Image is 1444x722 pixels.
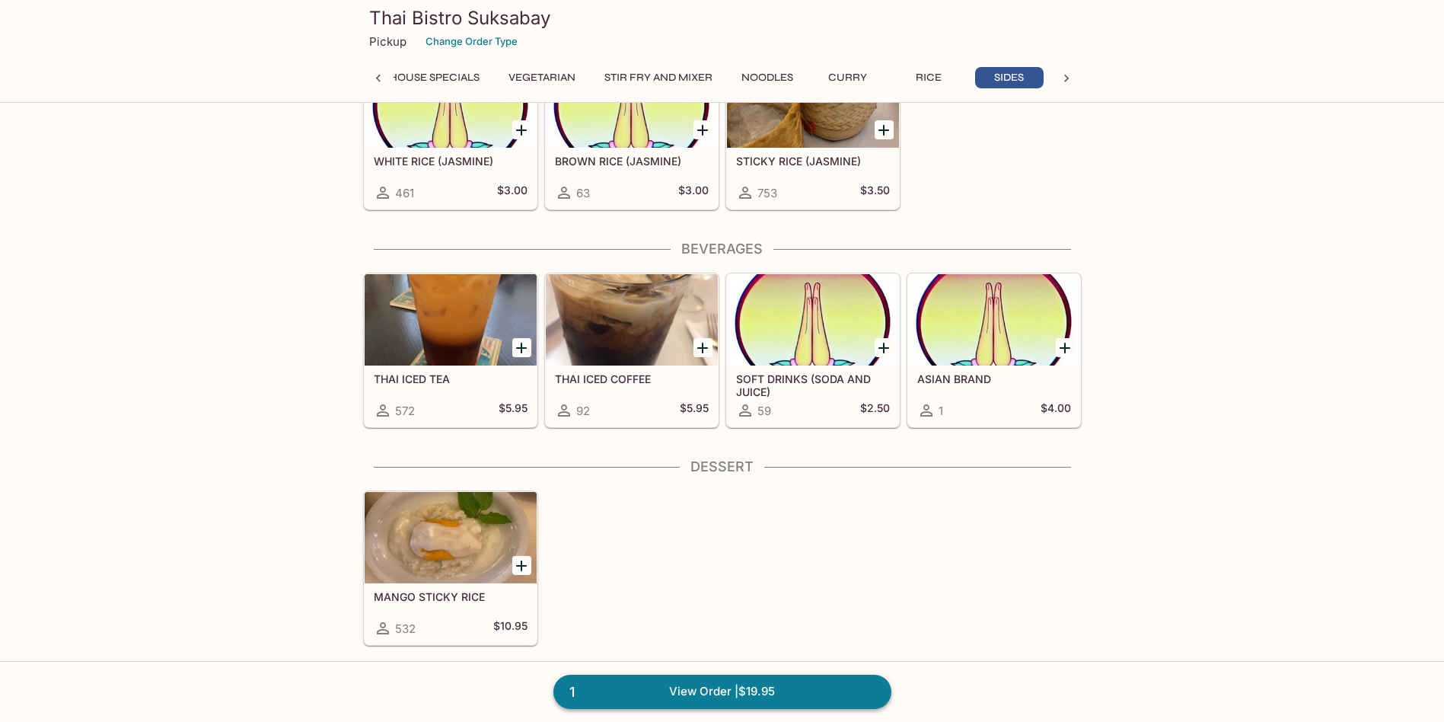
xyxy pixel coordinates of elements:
[894,67,963,88] button: Rice
[546,56,718,148] div: BROWN RICE (JASMINE)
[553,675,891,708] a: 1View Order |$19.95
[546,274,718,366] div: THAI ICED COFFEE
[395,621,416,636] span: 532
[374,590,528,603] h5: MANGO STICKY RICE
[576,404,590,418] span: 92
[364,56,537,209] a: WHITE RICE (JASMINE)461$3.00
[975,67,1044,88] button: Sides
[499,401,528,420] h5: $5.95
[363,458,1082,475] h4: Dessert
[365,274,537,366] div: THAI ICED TEA
[757,186,777,200] span: 753
[693,338,712,357] button: Add THAI ICED COFFEE
[419,30,524,53] button: Change Order Type
[364,491,537,645] a: MANGO STICKY RICE532$10.95
[365,56,537,148] div: WHITE RICE (JASMINE)
[726,273,900,427] a: SOFT DRINKS (SODA AND JUICE)59$2.50
[736,155,890,168] h5: STICKY RICE (JASMINE)
[939,404,943,418] span: 1
[726,56,900,209] a: STICKY RICE (JASMINE)753$3.50
[860,401,890,420] h5: $2.50
[678,184,709,202] h5: $3.00
[860,184,890,202] h5: $3.50
[917,372,1071,385] h5: ASIAN BRAND
[545,56,719,209] a: BROWN RICE (JASMINE)63$3.00
[555,155,709,168] h5: BROWN RICE (JASMINE)
[908,274,1080,366] div: ASIAN BRAND
[363,241,1082,257] h4: Beverages
[727,56,899,148] div: STICKY RICE (JASMINE)
[907,273,1081,427] a: ASIAN BRAND1$4.00
[512,120,531,139] button: Add WHITE RICE (JASMINE)
[1056,338,1075,357] button: Add ASIAN BRAND
[596,67,721,88] button: Stir Fry and Mixer
[493,619,528,637] h5: $10.95
[497,184,528,202] h5: $3.00
[318,67,488,88] button: Seafood & House Specials
[374,372,528,385] h5: THAI ICED TEA
[680,401,709,420] h5: $5.95
[395,404,415,418] span: 572
[576,186,590,200] span: 63
[1041,401,1071,420] h5: $4.00
[500,67,584,88] button: Vegetarian
[395,186,414,200] span: 461
[875,338,894,357] button: Add SOFT DRINKS (SODA AND JUICE)
[374,155,528,168] h5: WHITE RICE (JASMINE)
[727,274,899,366] div: SOFT DRINKS (SODA AND JUICE)
[757,404,771,418] span: 59
[555,372,709,385] h5: THAI ICED COFFEE
[875,120,894,139] button: Add STICKY RICE (JASMINE)
[369,6,1076,30] h3: Thai Bistro Suksabay
[814,67,882,88] button: Curry
[512,556,531,575] button: Add MANGO STICKY RICE
[545,273,719,427] a: THAI ICED COFFEE92$5.95
[733,67,802,88] button: Noodles
[693,120,712,139] button: Add BROWN RICE (JASMINE)
[512,338,531,357] button: Add THAI ICED TEA
[365,492,537,583] div: MANGO STICKY RICE
[736,372,890,398] h5: SOFT DRINKS (SODA AND JUICE)
[364,273,537,427] a: THAI ICED TEA572$5.95
[560,682,584,703] span: 1
[369,34,406,49] p: Pickup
